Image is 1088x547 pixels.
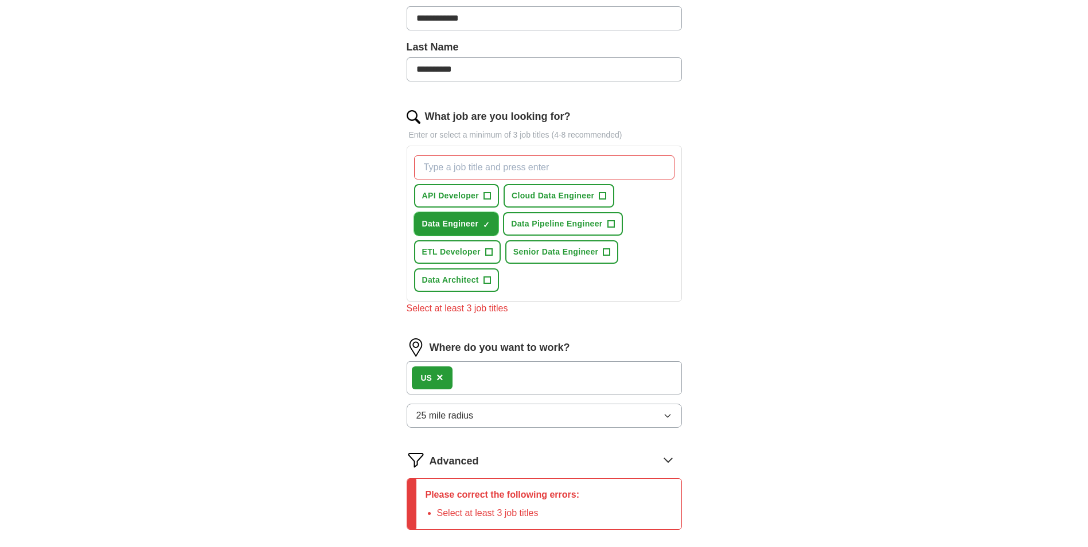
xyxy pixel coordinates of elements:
[425,109,571,124] label: What job are you looking for?
[422,274,479,286] span: Data Architect
[414,240,501,264] button: ETL Developer
[430,340,570,355] label: Where do you want to work?
[512,190,594,202] span: Cloud Data Engineer
[436,371,443,384] span: ×
[511,218,602,230] span: Data Pipeline Engineer
[436,369,443,386] button: ×
[414,184,499,208] button: API Developer
[483,220,490,229] span: ✓
[407,338,425,357] img: location.png
[407,129,682,141] p: Enter or select a minimum of 3 job titles (4-8 recommended)
[407,404,682,428] button: 25 mile radius
[422,190,479,202] span: API Developer
[407,40,682,55] label: Last Name
[430,454,479,469] span: Advanced
[422,246,481,258] span: ETL Developer
[416,409,474,423] span: 25 mile radius
[414,155,674,179] input: Type a job title and press enter
[426,488,580,502] p: Please correct the following errors:
[437,506,580,520] li: Select at least 3 job titles
[505,240,619,264] button: Senior Data Engineer
[421,372,432,384] div: US
[407,451,425,469] img: filter
[504,184,614,208] button: Cloud Data Engineer
[407,110,420,124] img: search.png
[513,246,599,258] span: Senior Data Engineer
[503,212,622,236] button: Data Pipeline Engineer
[422,218,479,230] span: Data Engineer
[414,212,499,236] button: Data Engineer✓
[414,268,499,292] button: Data Architect
[407,302,682,315] div: Select at least 3 job titles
